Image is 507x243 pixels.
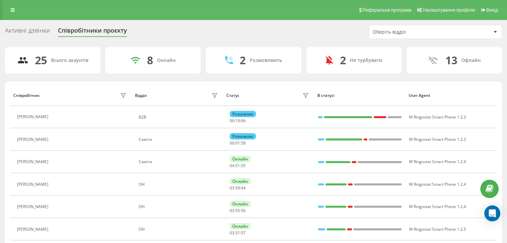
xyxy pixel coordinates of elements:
[17,137,50,142] div: [PERSON_NAME]
[139,115,220,120] div: В2В
[241,163,246,168] span: 55
[230,156,251,162] div: Онлайн
[409,136,466,142] span: W Ringostat Smart Phone 1.2.3
[363,7,412,13] span: Реферальна програма
[139,227,220,232] div: ОН
[230,140,234,146] span: 00
[139,159,220,164] div: Саміти
[147,54,153,67] div: 8
[235,118,240,123] span: 19
[230,208,234,213] span: 03
[423,7,475,13] span: Налаштування профілю
[373,29,452,35] div: Оберіть відділ
[230,186,246,190] div: : :
[17,182,50,187] div: [PERSON_NAME]
[241,118,246,123] span: 06
[461,58,481,63] div: Офлайн
[230,208,246,213] div: : :
[230,230,234,236] span: 03
[230,185,234,191] span: 03
[409,114,466,120] span: M Ringostat Smart Phone 1.2.3
[235,185,240,191] span: 59
[350,58,382,63] div: Не турбувати
[17,159,50,164] div: [PERSON_NAME]
[317,93,402,98] div: В статусі
[235,208,240,213] span: 55
[235,230,240,236] span: 31
[230,163,234,168] span: 04
[35,54,47,67] div: 25
[241,230,246,236] span: 57
[230,119,246,123] div: : :
[51,58,88,63] div: Всього акаунтів
[240,54,246,67] div: 2
[139,137,220,142] div: Саміти
[230,223,251,229] div: Онлайн
[484,205,500,221] div: Open Intercom Messenger
[230,201,251,207] div: Онлайн
[235,140,240,146] span: 01
[157,58,176,63] div: Онлайн
[230,118,234,123] span: 00
[409,181,466,187] span: W Ringostat Smart Phone 1.2.4
[17,204,50,209] div: [PERSON_NAME]
[409,159,466,164] span: W Ringostat Smart Phone 1.2.4
[139,182,220,187] div: ОН
[486,7,498,13] span: Вихід
[226,93,239,98] div: Статус
[409,226,466,232] span: W Ringostat Smart Phone 1.2.5
[241,185,246,191] span: 44
[409,93,494,98] div: User Agent
[409,204,466,209] span: W Ringostat Smart Phone 1.2.4
[135,93,147,98] div: Відділ
[230,178,251,184] div: Онлайн
[13,93,40,98] div: Співробітник
[230,133,256,139] div: Розмовляє
[241,208,246,213] span: 56
[139,204,220,209] div: ОН
[230,111,256,117] div: Розмовляє
[230,163,246,168] div: : :
[235,163,240,168] span: 51
[250,58,282,63] div: Розмовляють
[241,140,246,146] span: 58
[445,54,457,67] div: 13
[340,54,346,67] div: 2
[17,227,50,232] div: [PERSON_NAME]
[58,27,127,37] div: Співробітники проєкту
[230,231,246,235] div: : :
[5,27,50,37] div: Активні дзвінки
[17,115,50,119] div: [PERSON_NAME]
[230,141,246,145] div: : :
